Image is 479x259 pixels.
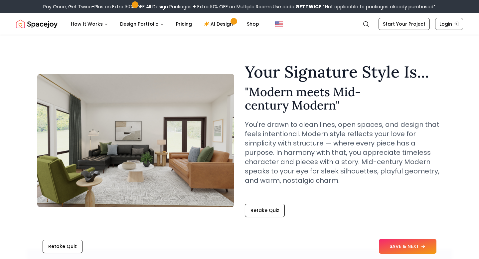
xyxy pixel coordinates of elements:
span: *Not applicable to packages already purchased* [321,3,436,10]
h2: " Modern meets Mid-century Modern " [245,85,442,112]
button: Retake Quiz [43,240,82,253]
nav: Global [16,13,463,35]
h1: Your Signature Style Is... [245,64,442,80]
a: Shop [241,17,264,31]
div: Pay Once, Get Twice-Plus an Extra 30% OFF All Design Packages + Extra 10% OFF on Multiple Rooms. [43,3,436,10]
button: How It Works [66,17,113,31]
a: Login [435,18,463,30]
a: Pricing [171,17,197,31]
span: Use code: [273,3,321,10]
nav: Main [66,17,264,31]
b: GETTWICE [295,3,321,10]
img: Modern meets Mid-century Modern Style Example [37,74,234,207]
button: Retake Quiz [245,204,285,217]
a: Spacejoy [16,17,58,31]
a: Start Your Project [379,18,430,30]
img: United States [275,20,283,28]
button: SAVE & NEXT [379,239,436,254]
img: Spacejoy Logo [16,17,58,31]
p: You're drawn to clean lines, open spaces, and design that feels intentional. Modern style reflect... [245,120,442,185]
button: Design Portfolio [115,17,169,31]
a: AI Design [199,17,240,31]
